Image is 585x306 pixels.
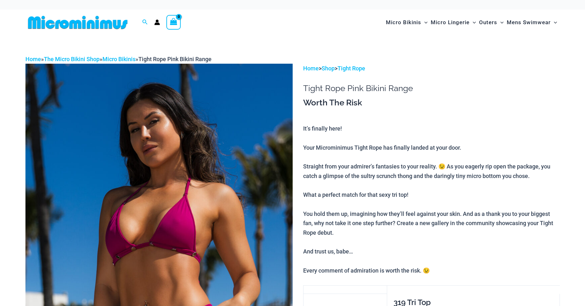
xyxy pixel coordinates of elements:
[142,18,148,26] a: Search icon link
[303,124,560,275] p: It’s finally here! Your Microminimus Tight Rope has finally landed at your door. Straight from yo...
[154,19,160,25] a: Account icon link
[44,56,100,62] a: The Micro Bikini Shop
[303,97,560,108] h3: Worth The Risk
[429,13,477,32] a: Micro LingerieMenu ToggleMenu Toggle
[138,56,212,62] span: Tight Rope Pink Bikini Range
[25,56,41,62] a: Home
[477,13,505,32] a: OutersMenu ToggleMenu Toggle
[303,83,560,93] h1: Tight Rope Pink Bikini Range
[421,14,428,31] span: Menu Toggle
[25,56,212,62] span: » » »
[505,13,559,32] a: Mens SwimwearMenu ToggleMenu Toggle
[25,15,130,30] img: MM SHOP LOGO FLAT
[303,64,560,73] p: > >
[386,14,421,31] span: Micro Bikinis
[431,14,470,31] span: Micro Lingerie
[470,14,476,31] span: Menu Toggle
[551,14,557,31] span: Menu Toggle
[384,13,429,32] a: Micro BikinisMenu ToggleMenu Toggle
[479,14,497,31] span: Outers
[507,14,551,31] span: Mens Swimwear
[303,65,319,72] a: Home
[497,14,504,31] span: Menu Toggle
[102,56,136,62] a: Micro Bikinis
[383,12,560,33] nav: Site Navigation
[166,15,181,30] a: View Shopping Cart, empty
[322,65,335,72] a: Shop
[338,65,365,72] a: Tight Rope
